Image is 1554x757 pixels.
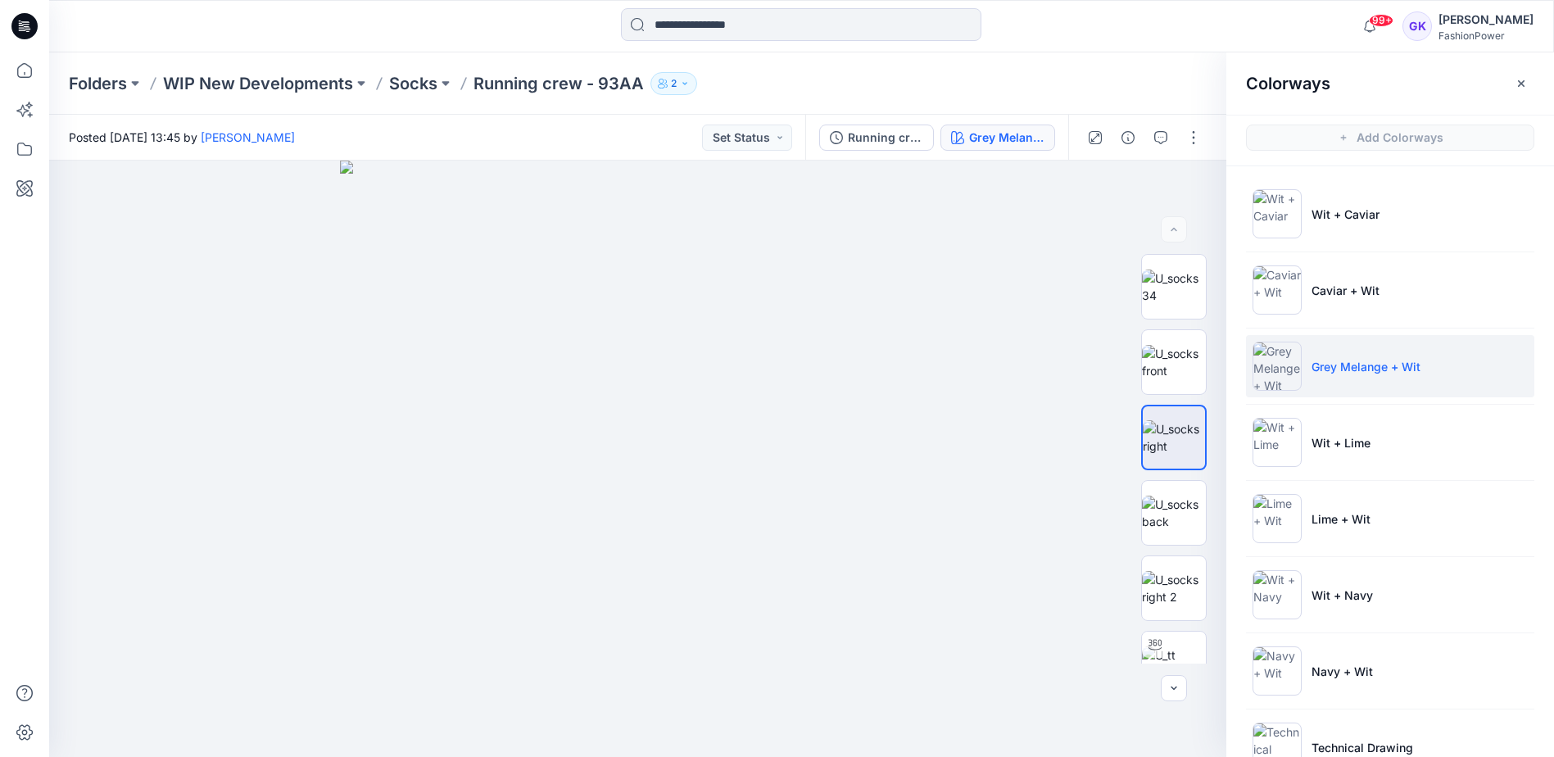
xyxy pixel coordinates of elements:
[389,72,437,95] a: Socks
[340,161,936,757] img: eyJhbGciOiJIUzI1NiIsImtpZCI6IjAiLCJzbHQiOiJzZXMiLCJ0eXAiOiJKV1QifQ.eyJkYXRhIjp7InR5cGUiOiJzdG9yYW...
[1312,434,1371,451] p: Wit + Lime
[69,129,295,146] span: Posted [DATE] 13:45 by
[1142,496,1206,530] img: U_socks back
[1142,571,1206,605] img: U_socks right 2
[1312,739,1413,756] p: Technical Drawing
[1438,29,1534,42] div: FashionPower
[819,125,934,151] button: Running crew - 93AA
[1115,125,1141,151] button: Details
[1312,206,1380,223] p: Wit + Caviar
[1253,189,1302,238] img: Wit + Caviar
[1253,265,1302,315] img: Caviar + Wit
[1253,494,1302,543] img: Lime + Wit
[940,125,1055,151] button: Grey Melange + Wit
[1312,587,1373,604] p: Wit + Navy
[1253,418,1302,467] img: Wit + Lime
[848,129,923,147] div: Running crew - 93AA
[671,75,677,93] p: 2
[163,72,353,95] a: WIP New Developments
[473,72,644,95] p: Running crew - 93AA
[1253,342,1302,391] img: Grey Melange + Wit
[1438,10,1534,29] div: [PERSON_NAME]
[1142,345,1206,379] img: U_socks front
[1143,420,1205,455] img: U_socks right
[1142,646,1206,681] img: U_tt socks
[1312,358,1420,375] p: Grey Melange + Wit
[1369,14,1393,27] span: 99+
[650,72,697,95] button: 2
[1312,510,1371,528] p: Lime + Wit
[1142,270,1206,304] img: U_socks 34
[969,129,1044,147] div: Grey Melange + Wit
[1312,282,1380,299] p: Caviar + Wit
[1246,74,1330,93] h2: Colorways
[1402,11,1432,41] div: GK
[69,72,127,95] a: Folders
[1312,663,1373,680] p: Navy + Wit
[1253,570,1302,619] img: Wit + Navy
[201,130,295,144] a: [PERSON_NAME]
[1253,646,1302,696] img: Navy + Wit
